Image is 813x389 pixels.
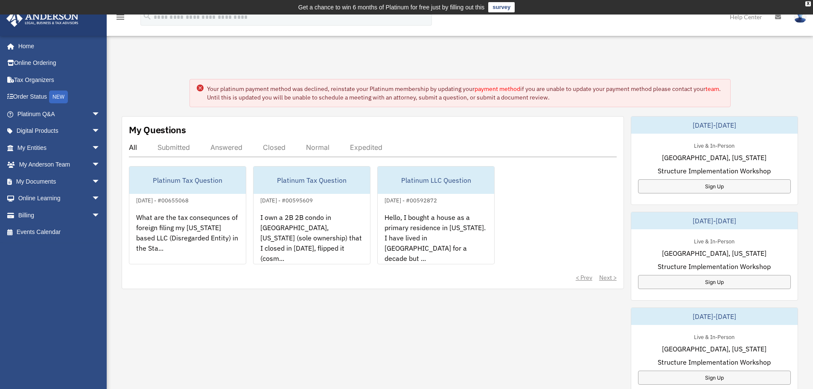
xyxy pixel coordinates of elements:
[298,2,485,12] div: Get a chance to win 6 months of Platinum for free just by filling out this
[662,344,766,354] span: [GEOGRAPHIC_DATA], [US_STATE]
[638,275,791,289] a: Sign Up
[92,123,109,140] span: arrow_drop_down
[115,12,125,22] i: menu
[129,143,137,152] div: All
[658,261,771,272] span: Structure Implementation Workshop
[378,205,494,272] div: Hello, I bought a house as a primary residence in [US_STATE]. I have lived in [GEOGRAPHIC_DATA] f...
[49,91,68,103] div: NEW
[115,15,125,22] a: menu
[263,143,286,152] div: Closed
[92,190,109,208] span: arrow_drop_down
[631,212,798,229] div: [DATE]-[DATE]
[306,143,329,152] div: Normal
[6,224,113,241] a: Events Calendar
[254,195,320,204] div: [DATE] - #00595609
[658,166,771,176] span: Structure Implementation Workshop
[92,105,109,123] span: arrow_drop_down
[6,88,113,106] a: Order StatusNEW
[6,38,109,55] a: Home
[129,166,246,264] a: Platinum Tax Question[DATE] - #00655068What are the tax consequnces of foreign filing my [US_STAT...
[638,179,791,193] a: Sign Up
[6,71,113,88] a: Tax Organizers
[92,207,109,224] span: arrow_drop_down
[6,207,113,224] a: Billingarrow_drop_down
[6,173,113,190] a: My Documentsarrow_drop_down
[662,152,766,163] span: [GEOGRAPHIC_DATA], [US_STATE]
[631,117,798,134] div: [DATE]-[DATE]
[687,332,741,341] div: Live & In-Person
[254,205,370,272] div: I own a 2B 2B condo in [GEOGRAPHIC_DATA], [US_STATE] (sole ownership) that I closed in [DATE], fl...
[805,1,811,6] div: close
[129,195,195,204] div: [DATE] - #00655068
[377,166,495,264] a: Platinum LLC Question[DATE] - #00592872Hello, I bought a house as a primary residence in [US_STAT...
[687,140,741,149] div: Live & In-Person
[794,11,807,23] img: User Pic
[6,105,113,123] a: Platinum Q&Aarrow_drop_down
[6,123,113,140] a: Digital Productsarrow_drop_down
[488,2,515,12] a: survey
[378,167,494,194] div: Platinum LLC Question
[6,190,113,207] a: Online Learningarrow_drop_down
[129,123,186,136] div: My Questions
[378,195,444,204] div: [DATE] - #00592872
[631,308,798,325] div: [DATE]-[DATE]
[207,85,723,102] div: Your platinum payment method was declined, reinstate your Platinum membership by updating your if...
[92,156,109,174] span: arrow_drop_down
[705,85,719,93] a: team
[475,85,520,93] a: payment method
[6,139,113,156] a: My Entitiesarrow_drop_down
[254,167,370,194] div: Platinum Tax Question
[253,166,370,264] a: Platinum Tax Question[DATE] - #00595609I own a 2B 2B condo in [GEOGRAPHIC_DATA], [US_STATE] (sole...
[129,205,246,272] div: What are the tax consequnces of foreign filing my [US_STATE] based LLC (Disregarded Entity) in th...
[143,12,152,21] i: search
[92,173,109,190] span: arrow_drop_down
[662,248,766,258] span: [GEOGRAPHIC_DATA], [US_STATE]
[4,10,81,27] img: Anderson Advisors Platinum Portal
[687,236,741,245] div: Live & In-Person
[350,143,382,152] div: Expedited
[638,371,791,385] a: Sign Up
[210,143,242,152] div: Answered
[6,156,113,173] a: My Anderson Teamarrow_drop_down
[658,357,771,367] span: Structure Implementation Workshop
[6,55,113,72] a: Online Ordering
[129,167,246,194] div: Platinum Tax Question
[92,139,109,157] span: arrow_drop_down
[157,143,190,152] div: Submitted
